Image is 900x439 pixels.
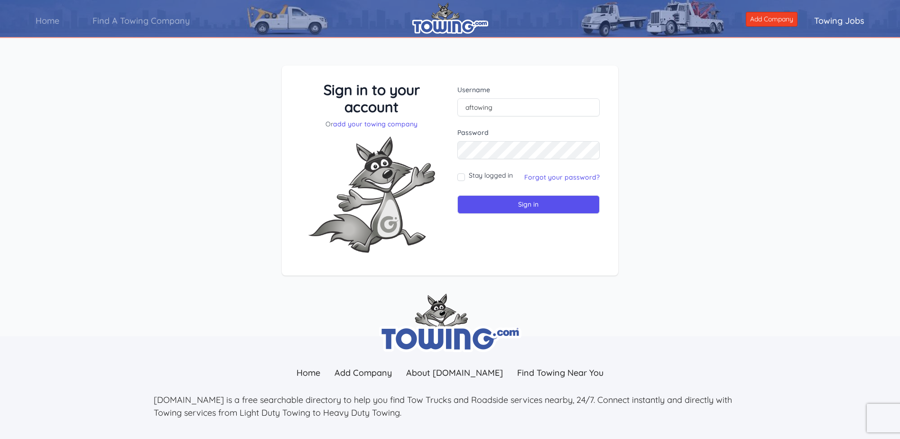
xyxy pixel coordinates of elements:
a: Find A Towing Company [76,7,206,34]
label: Password [457,128,600,137]
a: About [DOMAIN_NAME] [399,363,510,383]
input: Sign in [457,195,600,214]
a: Find Towing Near You [510,363,611,383]
a: Add Company [746,12,798,27]
a: Forgot your password? [524,173,600,181]
a: Add Company [327,363,399,383]
p: Or [300,119,443,129]
a: Home [19,7,76,34]
label: Stay logged in [469,171,513,180]
a: add your towing company [333,120,418,128]
a: Towing Jobs [798,7,881,34]
a: Home [289,363,327,383]
img: logo.png [412,2,488,34]
h3: Sign in to your account [300,81,443,115]
label: Username [457,85,600,95]
img: towing [379,294,521,352]
img: Fox-Excited.png [300,129,443,260]
p: [DOMAIN_NAME] is a free searchable directory to help you find Tow Trucks and Roadside services ne... [154,393,747,419]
